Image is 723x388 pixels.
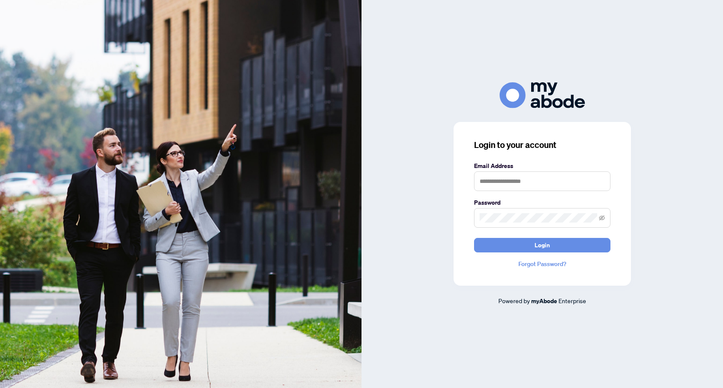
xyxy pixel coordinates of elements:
[535,238,550,252] span: Login
[474,238,610,252] button: Login
[474,259,610,269] a: Forgot Password?
[599,215,605,221] span: eye-invisible
[498,297,530,304] span: Powered by
[474,198,610,207] label: Password
[500,82,585,108] img: ma-logo
[558,297,586,304] span: Enterprise
[474,139,610,151] h3: Login to your account
[474,161,610,171] label: Email Address
[531,296,557,306] a: myAbode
